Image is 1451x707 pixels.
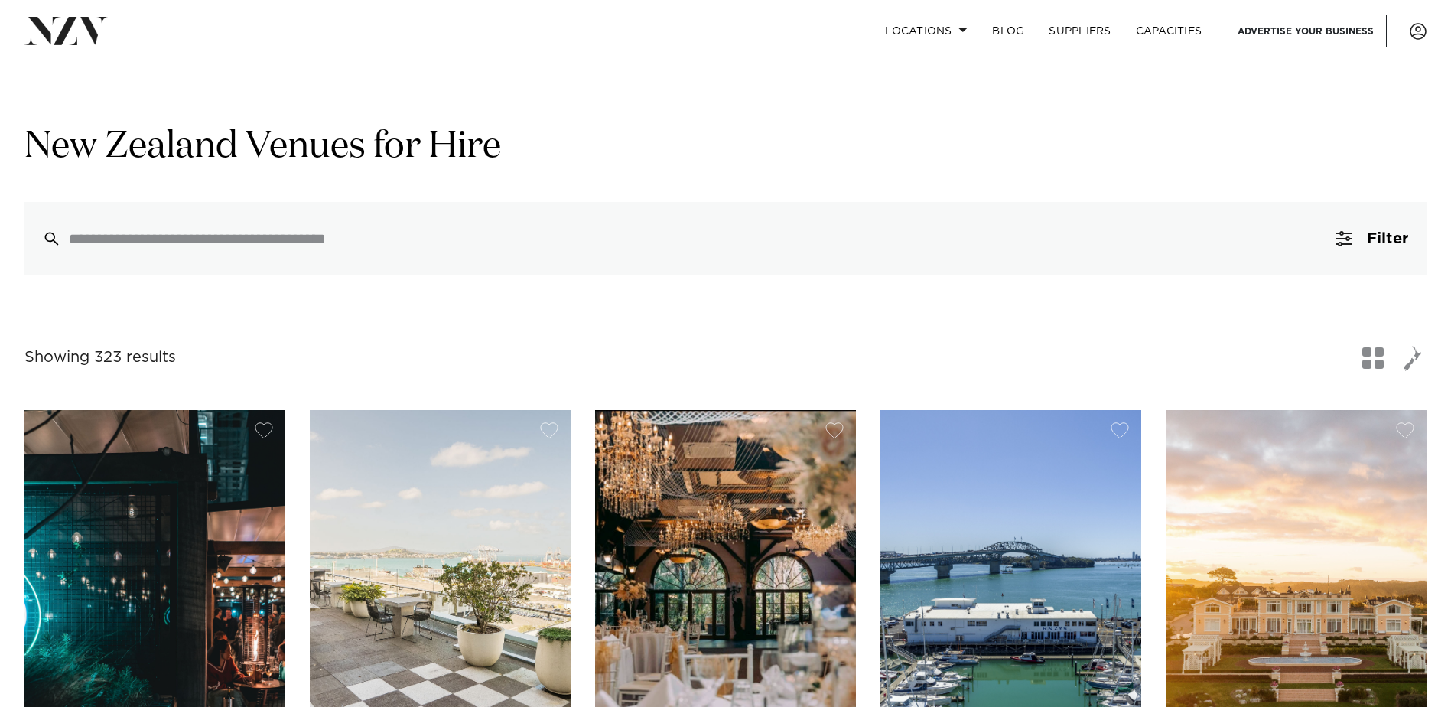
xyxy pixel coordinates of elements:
[1124,15,1215,47] a: Capacities
[1367,231,1408,246] span: Filter
[24,123,1427,171] h1: New Zealand Venues for Hire
[980,15,1036,47] a: BLOG
[24,17,108,44] img: nzv-logo.png
[24,346,176,370] div: Showing 323 results
[873,15,980,47] a: Locations
[1318,202,1427,275] button: Filter
[1225,15,1387,47] a: Advertise your business
[1036,15,1123,47] a: SUPPLIERS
